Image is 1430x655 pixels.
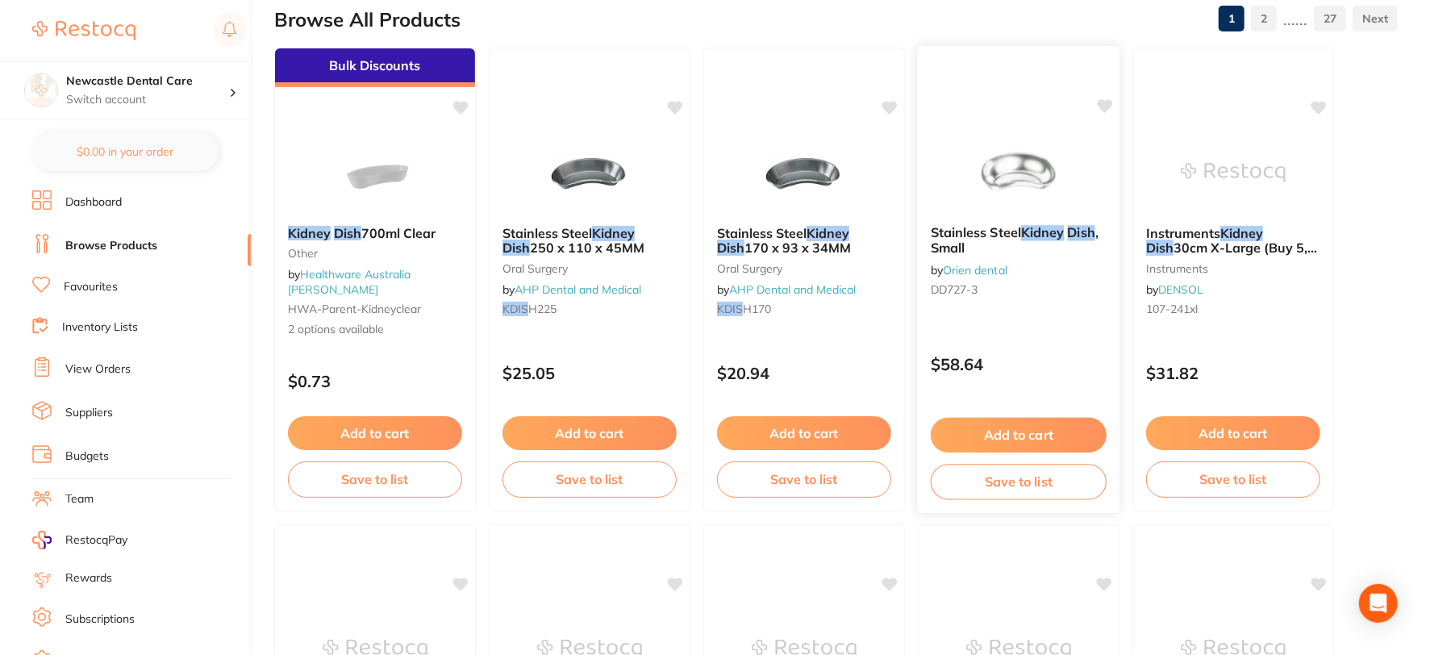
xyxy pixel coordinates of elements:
span: , Small [931,224,1099,256]
em: KDIS [717,302,743,316]
p: Switch account [66,92,229,108]
a: 2 [1251,2,1277,35]
span: H170 [743,302,771,316]
span: Stainless Steel [717,225,807,241]
span: 107-241xl [1146,302,1198,316]
a: Restocq Logo [32,12,135,49]
button: Add to cart [931,418,1107,453]
div: Bulk Discounts [275,48,475,87]
a: 27 [1314,2,1346,35]
a: Favourites [64,279,118,295]
h2: Browse All Products [274,9,461,31]
img: Restocq Logo [32,21,135,40]
em: Kidney [592,225,635,241]
b: Kidney Dish 700ml Clear [288,226,462,240]
a: Browse Products [65,238,157,254]
span: 30cm X-Large (Buy 5, get 1 free) [1146,240,1317,270]
a: DENSOL [1158,282,1203,297]
b: Stainless Steel Kidney Dish, Small [931,225,1107,255]
img: Stainless Steel Kidney Dish, Small [965,131,1071,212]
button: Save to list [502,461,677,497]
em: Dish [502,240,530,256]
img: Kidney Dish 700ml Clear [323,132,427,213]
small: other [288,247,462,260]
span: by [502,282,641,297]
img: Newcastle Dental Care [25,74,57,106]
a: Budgets [65,448,109,465]
b: Stainless Steel Kidney Dish 170 x 93 x 34MM [717,226,891,256]
button: Add to cart [502,416,677,450]
span: by [1146,282,1203,297]
p: $25.05 [502,364,677,382]
span: RestocqPay [65,532,127,549]
a: Subscriptions [65,611,135,628]
button: Save to list [717,461,891,497]
span: by [288,267,411,296]
span: Instruments [1146,225,1220,241]
a: RestocqPay [32,531,127,549]
span: Stainless Steel [502,225,592,241]
span: by [931,262,1007,277]
a: Inventory Lists [62,319,138,336]
em: Dish [717,240,744,256]
b: Stainless Steel Kidney Dish 250 x 110 x 45MM [502,226,677,256]
span: Stainless Steel [931,224,1021,240]
button: Save to list [288,461,462,497]
span: 250 x 110 x 45MM [530,240,644,256]
a: View Orders [65,361,131,378]
span: H225 [528,302,557,316]
em: Kidney [288,225,331,241]
small: oral surgery [502,262,677,275]
a: Healthware Australia [PERSON_NAME] [288,267,411,296]
em: Kidney [1021,224,1065,240]
em: Kidney [807,225,849,241]
img: Stainless Steel Kidney Dish 250 x 110 x 45MM [537,132,642,213]
div: Open Intercom Messenger [1359,584,1398,623]
p: $0.73 [288,372,462,390]
a: Rewards [65,570,112,586]
a: 1 [1219,2,1244,35]
p: $20.94 [717,364,891,382]
button: Save to list [931,464,1107,500]
button: Add to cart [288,416,462,450]
a: Suppliers [65,405,113,421]
span: 2 options available [288,322,462,338]
a: AHP Dental and Medical [729,282,856,297]
button: Save to list [1146,461,1320,497]
button: $0.00 in your order [32,132,219,171]
em: Dish [1068,224,1095,240]
span: by [717,282,856,297]
a: Orien dental [943,262,1007,277]
b: Instruments Kidney Dish 30cm X-Large (Buy 5, get 1 free) [1146,226,1320,256]
a: AHP Dental and Medical [515,282,641,297]
a: Team [65,491,94,507]
a: Dashboard [65,194,122,211]
em: KDIS [502,302,528,316]
small: oral surgery [717,262,891,275]
img: Stainless Steel Kidney Dish 170 x 93 x 34MM [752,132,857,213]
span: DD727-3 [931,282,978,297]
em: Kidney [1220,225,1263,241]
span: HWA-parent-kidneyclear [288,302,421,316]
button: Add to cart [1146,416,1320,450]
small: instruments [1146,262,1320,275]
img: Instruments Kidney Dish 30cm X-Large (Buy 5, get 1 free) [1181,132,1286,213]
span: 170 x 93 x 34MM [744,240,851,256]
button: Add to cart [717,416,891,450]
em: Dish [1146,240,1174,256]
p: $58.64 [931,355,1107,373]
span: 700ml Clear [361,225,436,241]
img: RestocqPay [32,531,52,549]
p: ...... [1283,10,1307,28]
p: $31.82 [1146,364,1320,382]
em: Dish [334,225,361,241]
h4: Newcastle Dental Care [66,73,229,90]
